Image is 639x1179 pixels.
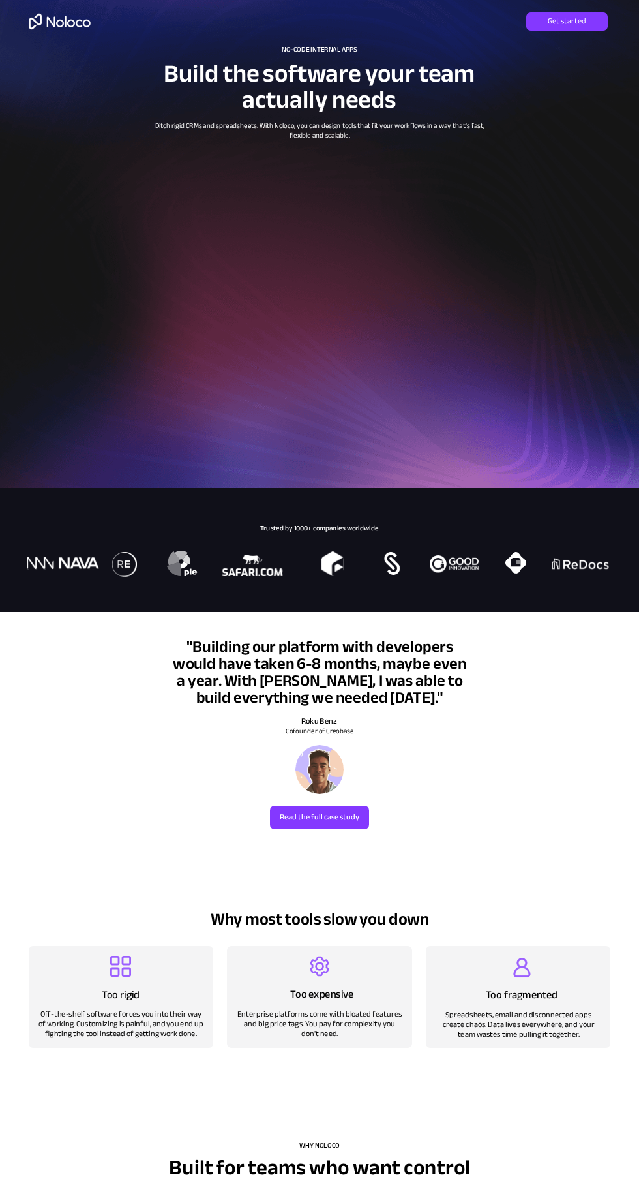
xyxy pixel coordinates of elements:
[73,149,565,421] iframe: Platform overview
[237,1007,402,1041] span: Enterprise platforms come with bloated features and big price tags. You pay for complexity you do...
[102,985,140,1005] span: Too rigid
[442,1007,594,1041] span: Spreadsheets, email and disconnected apps create chaos. Data lives everywhere, and your team wast...
[302,714,337,728] span: Roku Benz
[486,985,557,1005] span: Too fragmented
[286,724,353,737] span: Cofounder of Creobase
[299,1139,340,1152] span: WHY NOLOCO
[526,17,608,27] span: Get started
[526,12,608,30] a: Get started
[282,42,357,55] span: NO-CODE INTERNAL APPS
[260,522,379,535] span: Trusted by 1000+ companies worldwide
[270,813,369,823] span: Read the full case study
[270,806,369,829] a: Read the full case study
[290,985,353,1005] span: Too expensive
[164,51,475,123] span: Build the software your team actually needs
[38,1007,203,1041] span: Off-the-shelf software forces you into their way of working. Customizing is painful, and you end ...
[173,632,466,712] span: "Building our platform with developers would have taken 6-8 months, maybe even a year. With [PERS...
[210,903,429,934] span: Why most tools slow you down
[155,119,484,142] span: Ditch rigid CRMs and spreadsheets. With Noloco, you can design tools that fit your workflows in a...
